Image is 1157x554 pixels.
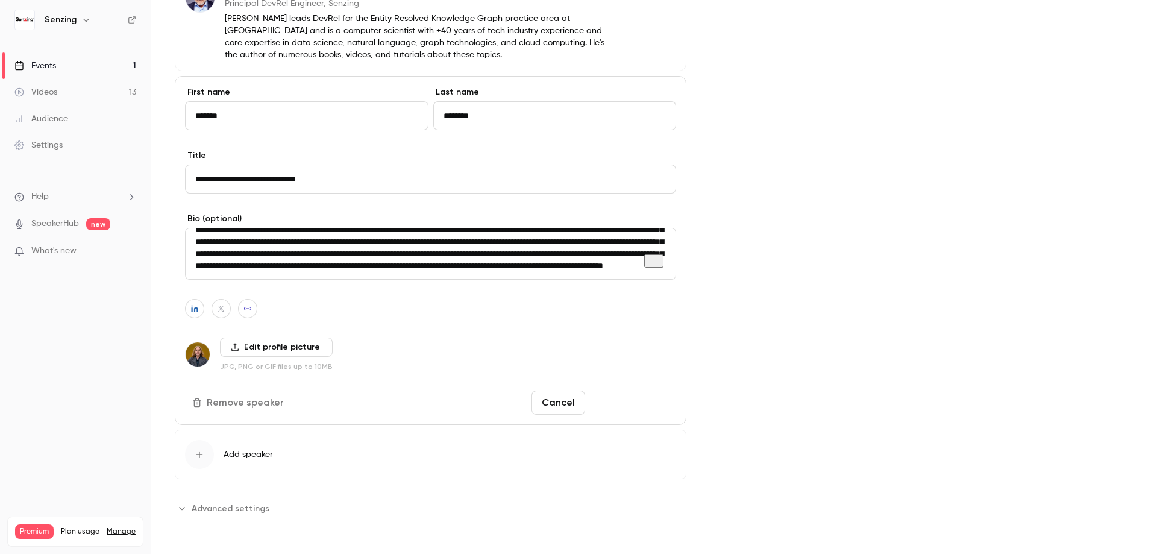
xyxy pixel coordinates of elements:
div: Audience [14,113,68,125]
span: Help [31,190,49,203]
label: Last name [433,86,677,98]
span: Premium [15,524,54,539]
button: Add speaker [175,430,686,479]
div: Events [14,60,56,72]
label: Edit profile picture [220,338,333,357]
h6: Senzing [45,14,77,26]
li: help-dropdown-opener [14,190,136,203]
span: new [86,218,110,230]
a: SpeakerHub [31,218,79,230]
button: Advanced settings [175,499,277,518]
button: Remove speaker [185,391,293,415]
span: Plan usage [61,527,99,537]
iframe: Noticeable Trigger [122,246,136,257]
p: JPG, PNG or GIF files up to 10MB [220,362,333,371]
label: Bio (optional) [185,213,676,225]
img: Bradley Bolliger [186,342,210,367]
span: Add speaker [224,449,273,461]
section: Advanced settings [175,499,686,518]
label: Title [185,150,676,162]
a: Manage [107,527,136,537]
label: First name [185,86,428,98]
textarea: To enrich screen reader interactions, please activate Accessibility in Grammarly extension settings [185,228,676,280]
span: Advanced settings [192,502,269,515]
button: Save changes [590,391,676,415]
span: What's new [31,245,77,257]
div: Settings [14,139,63,151]
p: [PERSON_NAME] leads DevRel for the Entity Resolved Knowledge Graph practice area at [GEOGRAPHIC_D... [225,13,608,61]
div: Videos [14,86,57,98]
img: Senzing [15,10,34,30]
button: Cancel [531,391,585,415]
